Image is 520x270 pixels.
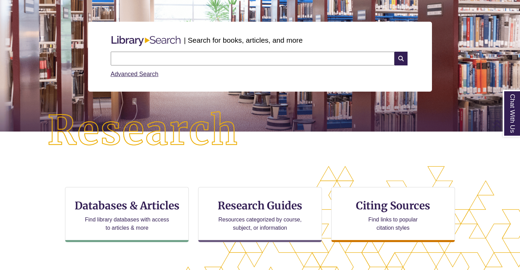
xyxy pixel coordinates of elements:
[108,33,184,49] img: Libary Search
[184,35,303,45] p: | Search for books, articles, and more
[351,199,435,212] h3: Citing Sources
[331,187,455,242] a: Citing Sources Find links to popular citation styles
[111,71,159,77] a: Advanced Search
[198,187,322,242] a: Research Guides Resources categorized by course, subject, or information
[71,199,183,212] h3: Databases & Articles
[359,216,426,232] p: Find links to popular citation styles
[394,52,408,65] i: Search
[65,187,189,242] a: Databases & Articles Find library databases with access to articles & more
[26,90,260,172] img: Research
[215,216,305,232] p: Resources categorized by course, subject, or information
[204,199,316,212] h3: Research Guides
[82,216,172,232] p: Find library databases with access to articles & more
[492,119,518,128] a: Back to Top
